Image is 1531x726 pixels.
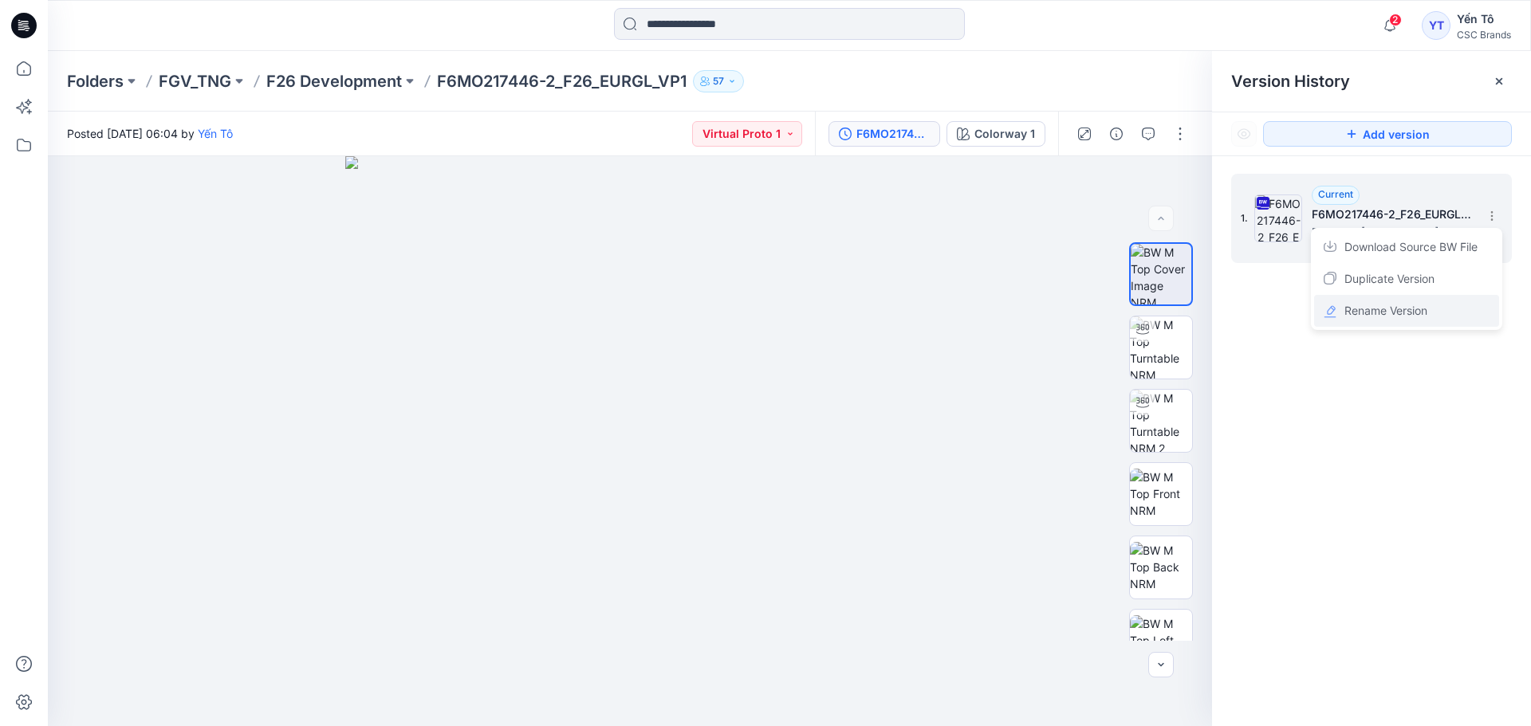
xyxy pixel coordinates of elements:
[713,73,724,90] p: 57
[1130,615,1192,665] img: BW M Top Left NRM
[1254,194,1302,242] img: F6MO217446-2_F26_EURGL_VP1
[1422,11,1450,40] div: YT
[1312,205,1471,224] h5: F6MO217446-2_F26_EURGL_VP1
[1231,72,1350,91] span: Version History
[67,70,124,92] a: Folders
[1344,237,1478,257] span: Download Source BW File
[198,127,233,140] a: Yến Tô
[1493,75,1505,88] button: Close
[1457,29,1511,41] div: CSC Brands
[1104,121,1129,147] button: Details
[1318,188,1353,200] span: Current
[1344,301,1427,320] span: Rename Version
[1344,269,1435,288] span: Duplicate Version
[345,156,915,726] img: eyJhbGciOiJIUzI1NiIsImtpZCI6IjAiLCJzbHQiOiJzZXMiLCJ0eXAiOiJKV1QifQ.eyJkYXRhIjp7InR5cGUiOiJzdG9yYW...
[974,125,1035,143] div: Colorway 1
[1130,316,1192,379] img: BW M Top Turntable NRM
[266,70,402,92] a: F26 Development
[1130,390,1192,452] img: BW M Top Turntable NRM 2
[1131,244,1191,304] img: BW M Top Cover Image NRM
[856,125,930,143] div: F6MO217446-2_F26_EURGL_VP1
[67,125,233,142] span: Posted [DATE] 06:04 by
[1312,224,1471,240] span: Posted by: Yến Tô
[1130,542,1192,592] img: BW M Top Back NRM
[1231,121,1257,147] button: Show Hidden Versions
[1389,14,1402,26] span: 2
[693,70,744,92] button: 57
[947,121,1045,147] button: Colorway 1
[1457,10,1511,29] div: Yến Tô
[159,70,231,92] a: FGV_TNG
[1130,469,1192,519] img: BW M Top Front NRM
[437,70,687,92] p: F6MO217446-2_F26_EURGL_VP1
[1241,211,1248,226] span: 1.
[1263,121,1512,147] button: Add version
[828,121,940,147] button: F6MO217446-2_F26_EURGL_VP1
